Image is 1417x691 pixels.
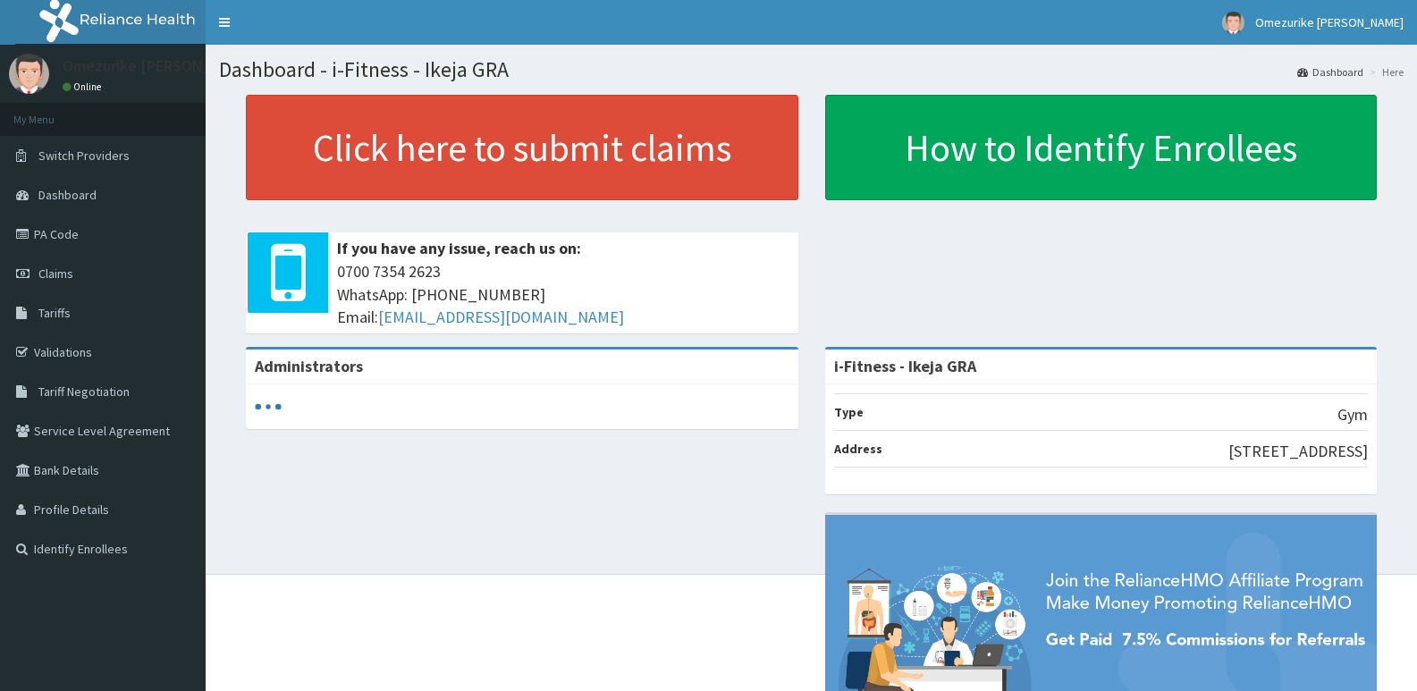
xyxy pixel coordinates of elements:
[337,238,581,258] b: If you have any issue, reach us on:
[255,356,363,376] b: Administrators
[337,260,789,329] span: 0700 7354 2623 WhatsApp: [PHONE_NUMBER] Email:
[1255,14,1404,30] span: Omezurike [PERSON_NAME]
[1337,403,1368,426] p: Gym
[825,95,1378,200] a: How to Identify Enrollees
[378,307,624,327] a: [EMAIL_ADDRESS][DOMAIN_NAME]
[38,147,130,164] span: Switch Providers
[834,356,976,376] strong: i-Fitness - Ikeja GRA
[38,265,73,282] span: Claims
[255,393,282,420] svg: audio-loading
[219,58,1404,81] h1: Dashboard - i-Fitness - Ikeja GRA
[834,404,864,420] b: Type
[9,54,49,94] img: User Image
[38,187,97,203] span: Dashboard
[63,80,105,93] a: Online
[38,305,71,321] span: Tariffs
[1228,440,1368,463] p: [STREET_ADDRESS]
[38,383,130,400] span: Tariff Negotiation
[1222,12,1244,34] img: User Image
[1365,64,1404,80] li: Here
[834,441,882,457] b: Address
[246,95,798,200] a: Click here to submit claims
[1297,64,1363,80] a: Dashboard
[63,58,257,74] p: Omezurike [PERSON_NAME]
